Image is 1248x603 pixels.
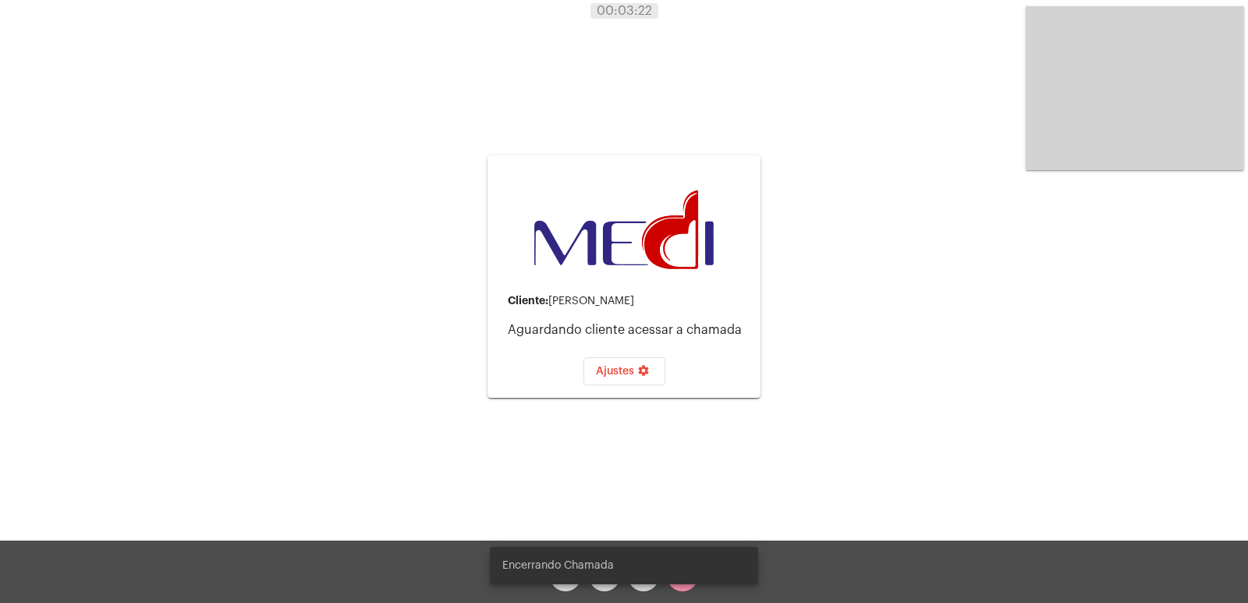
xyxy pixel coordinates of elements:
strong: Cliente: [508,295,548,306]
span: 00:03:22 [597,5,652,17]
span: Encerrando Chamada [502,558,614,573]
mat-icon: settings [634,364,653,383]
img: d3a1b5fa-500b-b90f-5a1c-719c20e9830b.png [534,190,714,270]
span: Ajustes [596,366,653,377]
button: Ajustes [583,357,665,385]
p: Aguardando cliente acessar a chamada [508,323,748,337]
div: [PERSON_NAME] [508,295,748,307]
